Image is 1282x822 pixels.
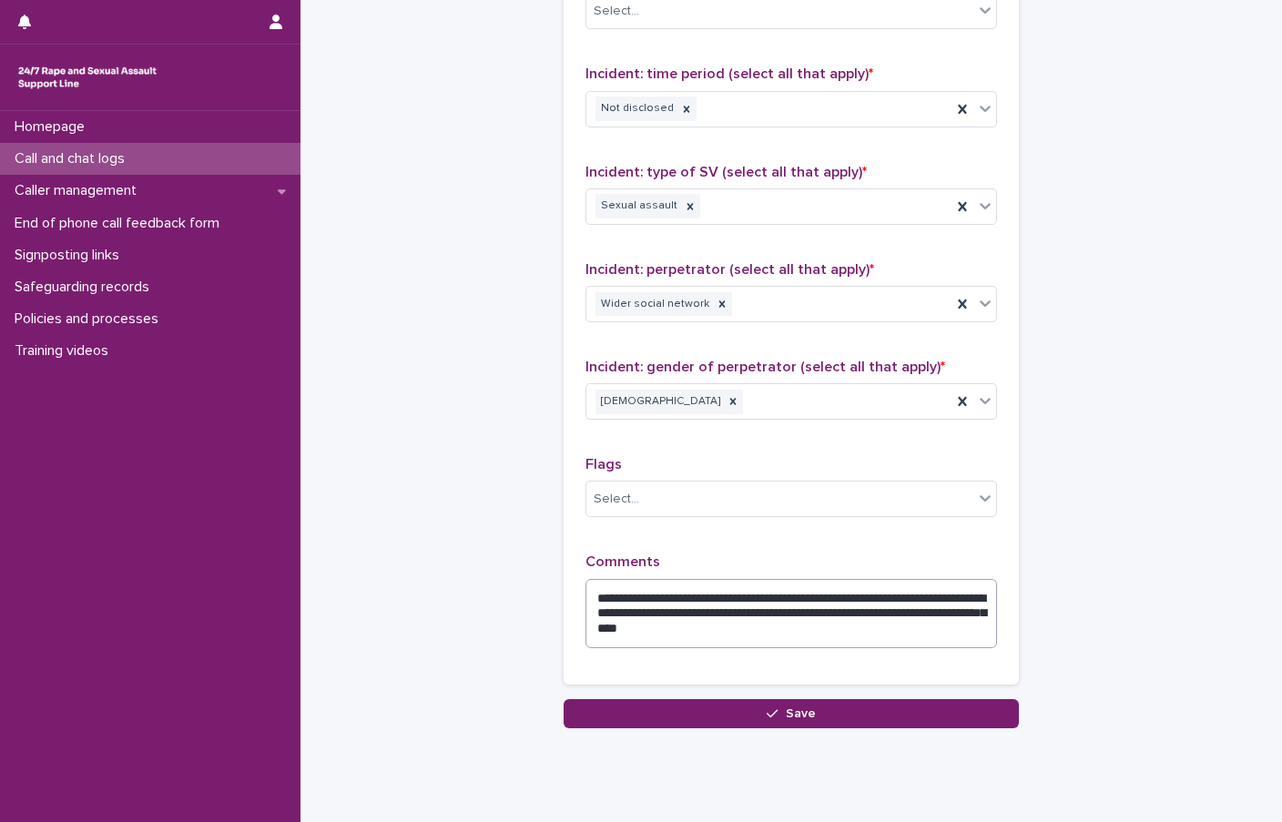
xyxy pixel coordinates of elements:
[585,360,945,374] span: Incident: gender of perpetrator (select all that apply)
[7,150,139,167] p: Call and chat logs
[595,292,712,317] div: Wider social network
[564,699,1019,728] button: Save
[585,262,874,277] span: Incident: perpetrator (select all that apply)
[7,310,173,328] p: Policies and processes
[585,457,622,472] span: Flags
[7,118,99,136] p: Homepage
[7,342,123,360] p: Training videos
[786,707,816,720] span: Save
[595,194,680,218] div: Sexual assault
[595,390,723,414] div: [DEMOGRAPHIC_DATA]
[7,182,151,199] p: Caller management
[594,490,639,509] div: Select...
[15,59,160,96] img: rhQMoQhaT3yELyF149Cw
[7,279,164,296] p: Safeguarding records
[585,554,660,569] span: Comments
[585,165,867,179] span: Incident: type of SV (select all that apply)
[594,2,639,21] div: Select...
[7,215,234,232] p: End of phone call feedback form
[7,247,134,264] p: Signposting links
[585,66,873,81] span: Incident: time period (select all that apply)
[595,96,677,121] div: Not disclosed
